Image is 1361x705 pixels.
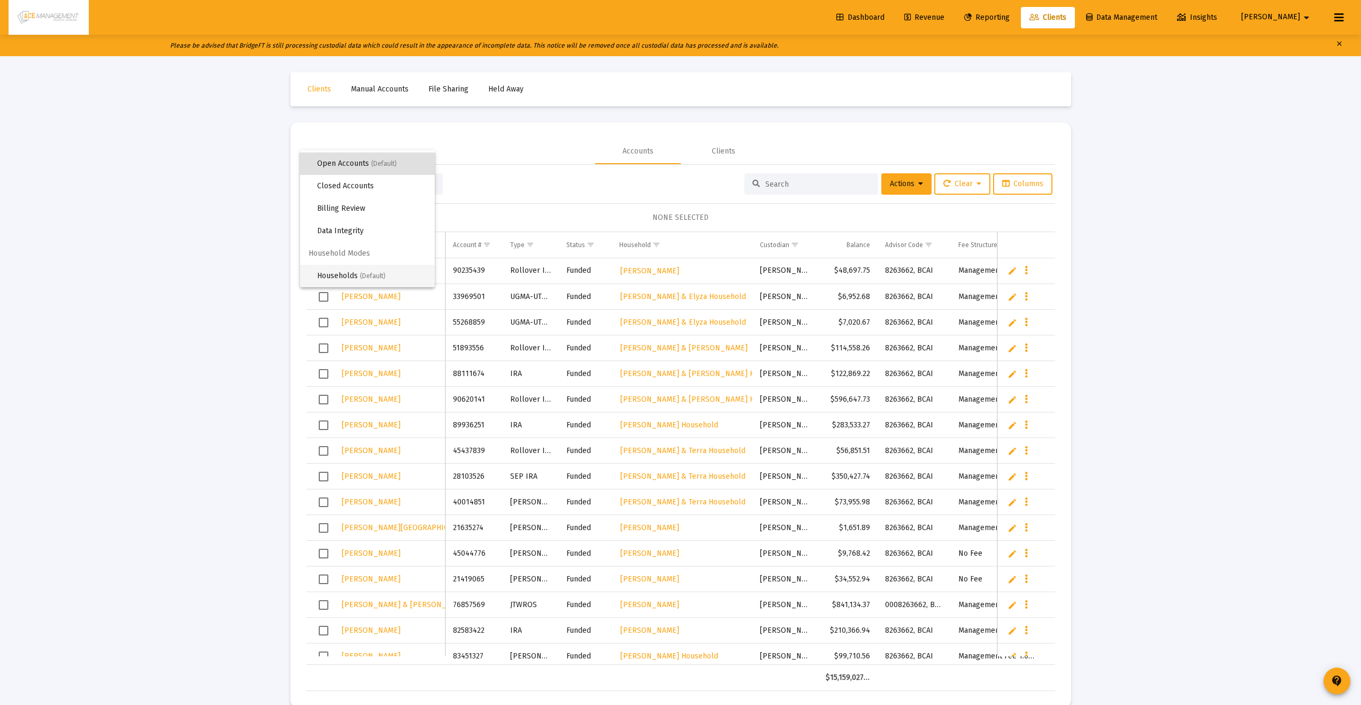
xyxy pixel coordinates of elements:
[371,160,397,167] span: (Default)
[317,197,426,220] span: Billing Review
[317,175,426,197] span: Closed Accounts
[300,242,435,265] span: Household Modes
[317,265,426,287] span: Households
[317,220,426,242] span: Data Integrity
[317,152,426,175] span: Open Accounts
[360,272,386,280] span: (Default)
